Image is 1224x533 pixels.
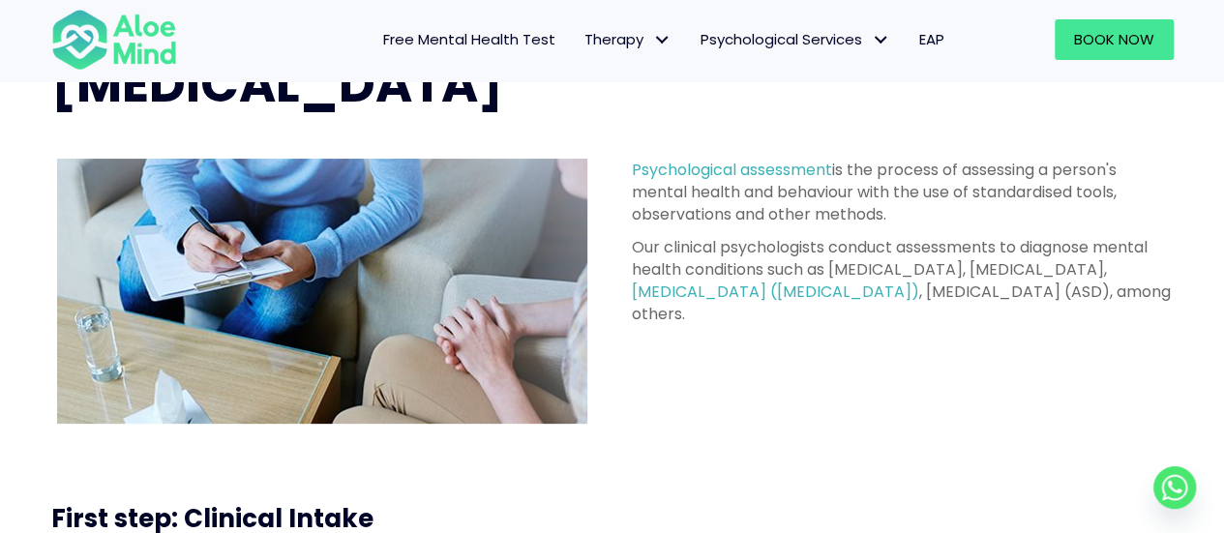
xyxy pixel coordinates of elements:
[632,236,1174,326] p: Our clinical psychologists conduct assessments to diagnose mental health conditions such as [MEDI...
[867,26,895,54] span: Psychological Services: submenu
[584,29,672,49] span: Therapy
[632,159,832,181] a: Psychological assessment
[919,29,944,49] span: EAP
[632,281,919,303] a: [MEDICAL_DATA] ([MEDICAL_DATA])
[51,8,177,72] img: Aloe mind Logo
[701,29,890,49] span: Psychological Services
[51,48,503,119] span: [MEDICAL_DATA]
[369,19,570,60] a: Free Mental Health Test
[1055,19,1174,60] a: Book Now
[383,29,555,49] span: Free Mental Health Test
[1153,466,1196,509] a: Whatsapp
[905,19,959,60] a: EAP
[686,19,905,60] a: Psychological ServicesPsychological Services: submenu
[632,159,1174,226] p: is the process of assessing a person's mental health and behaviour with the use of standardised t...
[202,19,959,60] nav: Menu
[1074,29,1154,49] span: Book Now
[570,19,686,60] a: TherapyTherapy: submenu
[57,159,587,424] img: psychological assessment
[648,26,676,54] span: Therapy: submenu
